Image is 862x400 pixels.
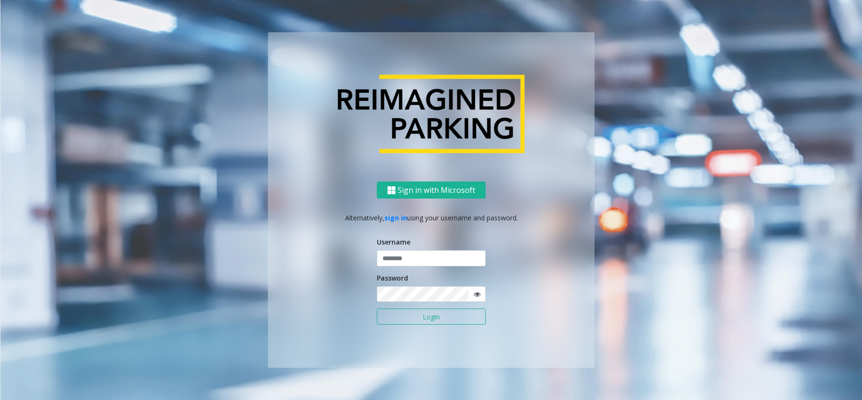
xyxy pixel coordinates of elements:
button: Login [377,309,486,325]
label: Password [377,273,408,283]
button: Sign in with Microsoft [377,182,486,199]
label: Username [377,237,410,247]
a: sign in [384,213,407,222]
p: Alternatively, using your username and password. [277,213,585,223]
